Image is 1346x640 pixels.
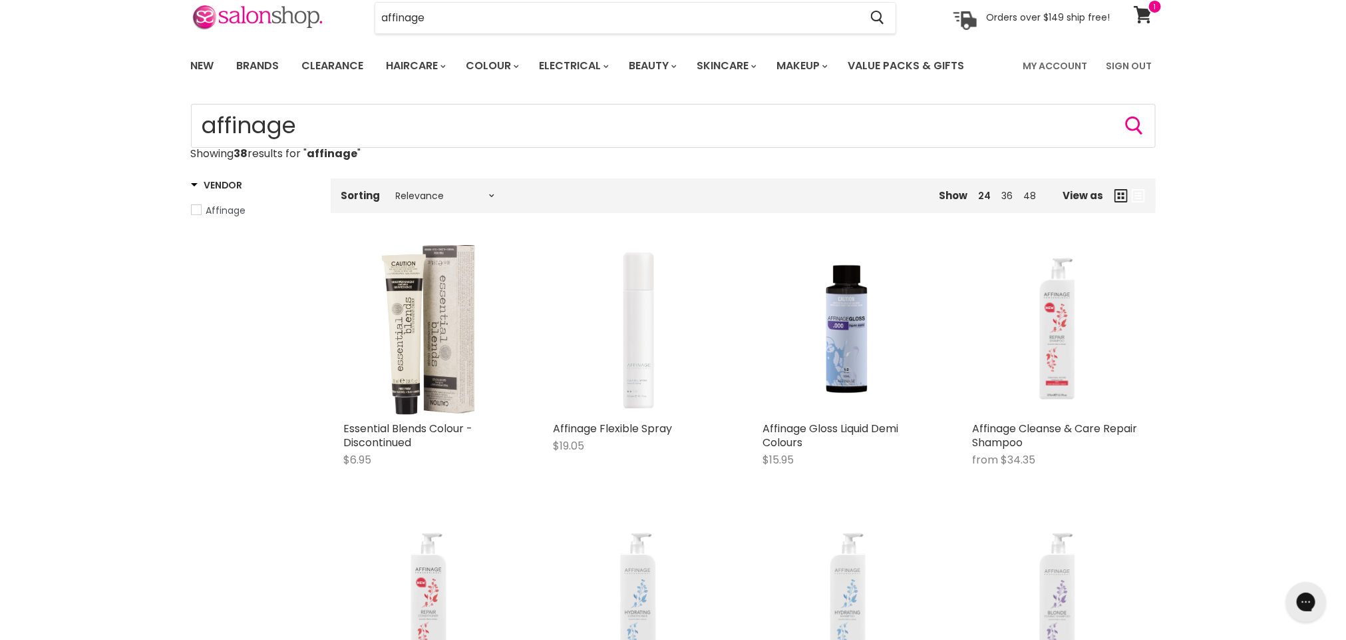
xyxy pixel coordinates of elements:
[375,3,860,33] input: Search
[191,104,1156,148] form: Product
[1063,190,1104,201] span: View as
[687,52,764,80] a: Skincare
[860,3,896,33] button: Search
[767,52,836,80] a: Makeup
[615,245,660,415] img: Affinage Flexible Spray
[763,245,933,415] img: Affinage Gloss Liquid Demi Colours
[554,438,585,454] span: $19.05
[763,421,899,450] a: Affinage Gloss Liquid Demi Colours
[530,52,617,80] a: Electrical
[234,146,248,161] strong: 38
[227,52,289,80] a: Brands
[973,245,1142,415] img: Affinage Cleanse & Care Repair Shampoo
[191,178,242,192] h3: Vendor
[206,204,246,217] span: Affinage
[1002,189,1013,202] a: 36
[292,52,374,80] a: Clearance
[191,104,1156,148] input: Search
[1015,52,1096,80] a: My Account
[174,47,1172,85] nav: Main
[939,188,968,202] span: Show
[1001,452,1036,468] span: $34.35
[344,452,372,468] span: $6.95
[456,52,527,80] a: Colour
[987,11,1110,23] p: Orders over $149 ship free!
[619,52,685,80] a: Beauty
[191,203,314,218] a: Affinage
[554,245,723,415] a: Affinage Flexible Spray
[382,245,475,415] img: Essential Blends Colour - Discontinued
[377,52,454,80] a: Haircare
[973,452,999,468] span: from
[1279,577,1333,627] iframe: Gorgias live chat messenger
[344,421,473,450] a: Essential Blends Colour - Discontinued
[763,452,794,468] span: $15.95
[1098,52,1160,80] a: Sign Out
[554,421,673,436] a: Affinage Flexible Spray
[341,190,381,201] label: Sorting
[181,47,995,85] ul: Main menu
[344,245,514,415] a: Essential Blends Colour - Discontinued
[973,421,1138,450] a: Affinage Cleanse & Care Repair Shampoo
[979,189,991,202] a: 24
[1124,115,1145,137] button: Search
[838,52,975,80] a: Value Packs & Gifts
[1024,189,1037,202] a: 48
[375,2,896,34] form: Product
[307,146,358,161] strong: affinage
[181,52,224,80] a: New
[191,148,1156,160] p: Showing results for " "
